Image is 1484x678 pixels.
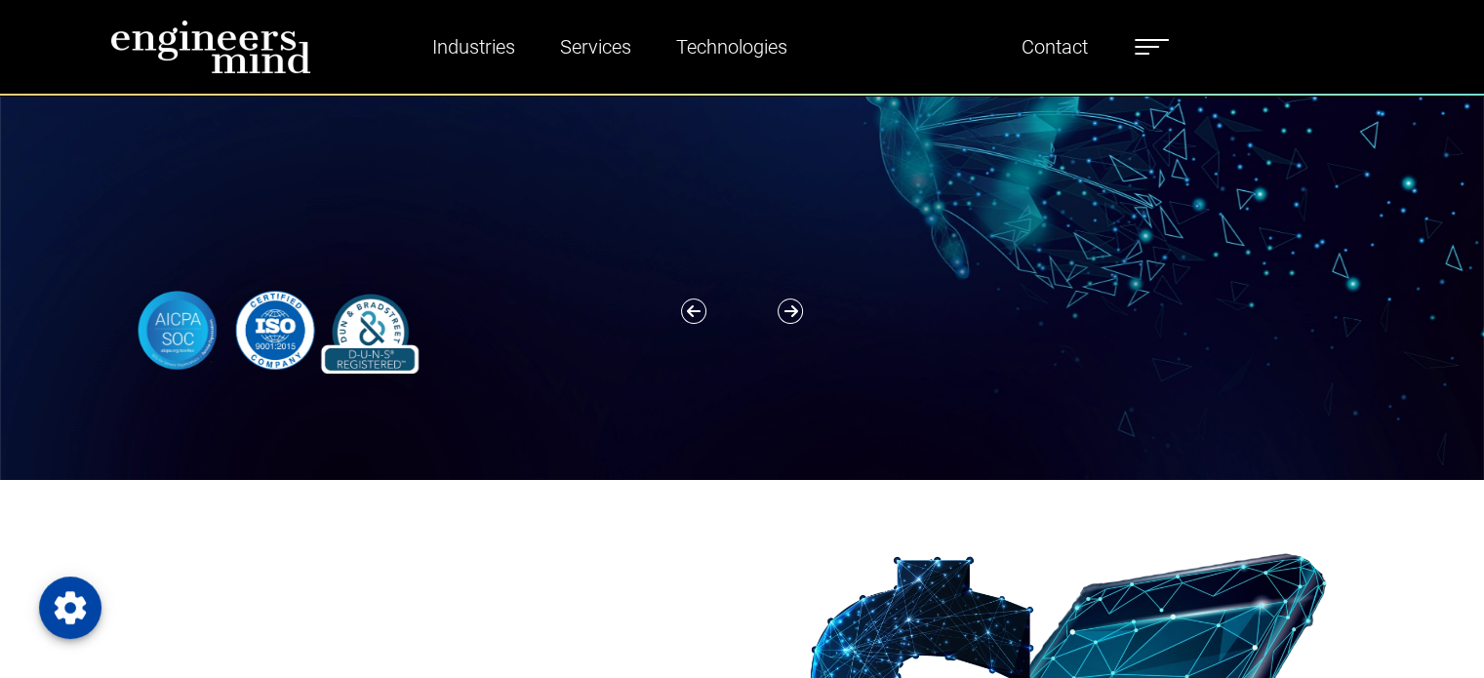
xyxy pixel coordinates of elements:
img: banner-logo [122,287,427,374]
a: Industries [424,24,523,69]
img: logo [110,20,311,74]
a: Technologies [668,24,795,69]
a: Services [552,24,639,69]
a: Contact [1014,24,1096,69]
